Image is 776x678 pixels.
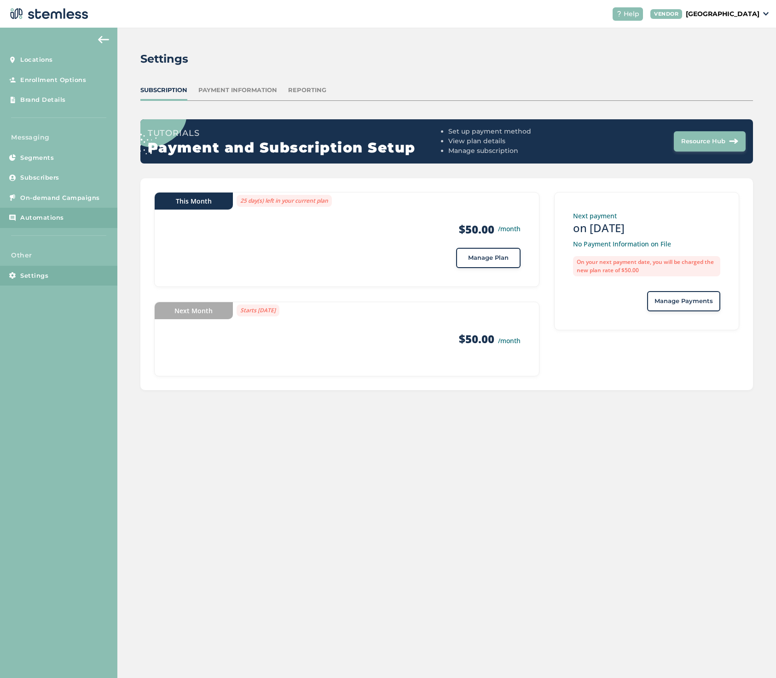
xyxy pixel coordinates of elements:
div: VENDOR [650,9,682,19]
span: Enrollment Options [20,76,86,85]
img: logo-dark-0685b13c.svg [7,5,88,23]
button: Manage Plan [456,248,521,268]
h3: Tutorials [148,127,445,140]
iframe: Chat Widget [730,634,776,678]
button: Resource Hub [674,131,746,152]
span: Locations [20,55,53,64]
h2: Settings [140,51,188,67]
div: Reporting [288,86,326,95]
span: Resource Hub [681,137,725,146]
li: View plan details [448,136,595,146]
li: Manage subscription [448,146,595,156]
span: Brand Details [20,95,66,105]
small: /month [498,224,521,234]
img: icon-help-white-03924b79.svg [616,11,622,17]
h2: Payment and Subscription Setup [148,140,445,156]
span: Subscribers [20,173,59,182]
span: Settings [20,271,48,281]
span: Manage Payments [654,297,713,306]
div: This Month [155,193,233,210]
p: No Payment Information on File [573,239,720,249]
span: On-demand Campaigns [20,193,100,203]
button: Manage Payments [647,291,720,311]
p: [GEOGRAPHIC_DATA] [686,9,759,19]
img: icon-arrow-back-accent-c549486e.svg [98,36,109,43]
span: Manage Plan [468,253,509,263]
div: Subscription [140,86,187,95]
p: Next payment [573,211,720,221]
label: 25 day(s) left in your current plan [237,195,332,207]
strong: $50.00 [459,222,494,237]
div: Payment Information [198,86,277,95]
span: Automations [20,213,64,222]
div: Next Month [155,302,233,319]
li: Set up payment method [448,127,595,136]
strong: $50.00 [459,331,494,346]
small: /month [498,336,521,345]
label: Starts [DATE] [237,304,279,316]
label: On your next payment date, you will be charged the new plan rate of $50.00 [573,256,720,276]
h3: on [DATE] [573,221,720,235]
img: icon_down-arrow-small-66adaf34.svg [763,12,769,16]
img: circle_dots-9438f9e3.svg [127,88,187,154]
span: Help [624,9,639,19]
span: Segments [20,153,54,163]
